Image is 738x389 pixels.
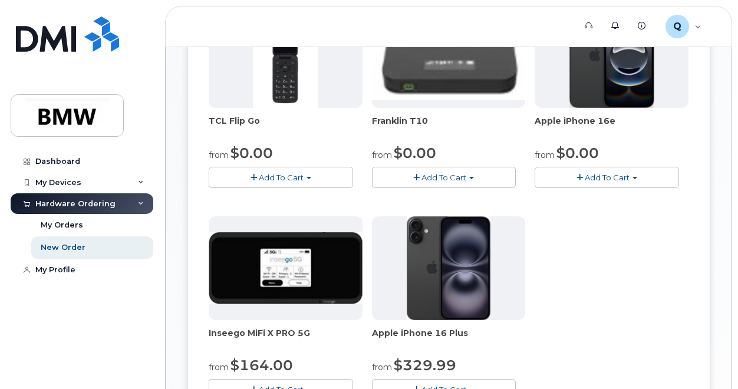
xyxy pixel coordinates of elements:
span: Q [673,19,681,34]
span: $164.00 [230,357,293,374]
img: cut_small_inseego_5G.jpg [209,232,363,304]
div: Apple iPhone 16e [535,115,688,139]
div: QT29286 [657,15,710,38]
span: $0.00 [230,144,273,161]
span: Add To Cart [259,173,304,182]
button: Add To Cart [535,167,679,187]
span: $0.00 [556,144,599,161]
div: Apple iPhone 16 Plus [372,327,526,351]
div: Franklin T10 [372,115,526,139]
small: from [209,150,229,160]
span: $0.00 [394,144,436,161]
small: from [535,150,555,160]
small: from [209,362,229,372]
small: from [372,362,392,372]
div: Inseego MiFi X PRO 5G [209,327,363,351]
img: t10.jpg [372,11,526,100]
div: TCL Flip Go [209,115,363,139]
img: TCL_FLIP_MODE.jpg [253,4,318,108]
small: from [372,150,392,160]
img: iphone_16_plus.png [407,216,490,320]
span: Add To Cart [585,173,630,182]
img: iphone16e.png [569,4,654,108]
iframe: Messenger Launcher [687,338,729,380]
span: Add To Cart [421,173,466,182]
span: $329.99 [394,357,456,374]
button: Add To Cart [209,167,353,187]
button: Add To Cart [372,167,516,187]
